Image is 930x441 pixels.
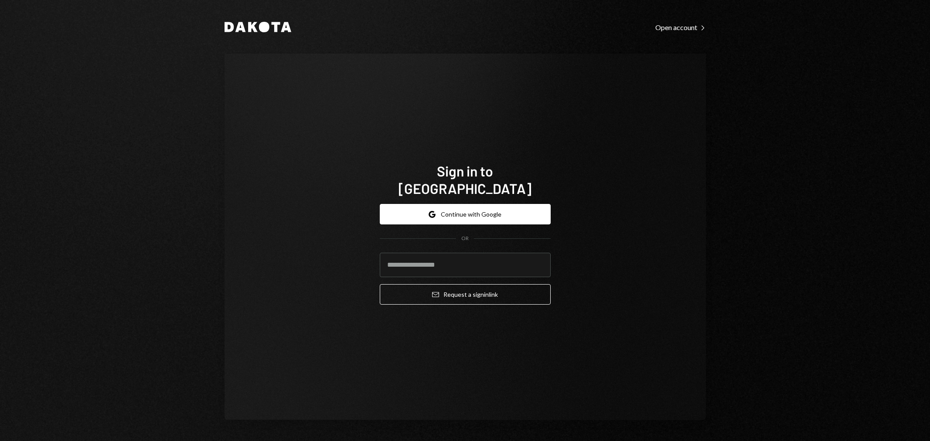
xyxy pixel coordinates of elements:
[655,22,706,32] a: Open account
[655,23,706,32] div: Open account
[380,204,551,224] button: Continue with Google
[380,162,551,197] h1: Sign in to [GEOGRAPHIC_DATA]
[461,235,469,242] div: OR
[380,284,551,305] button: Request a signinlink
